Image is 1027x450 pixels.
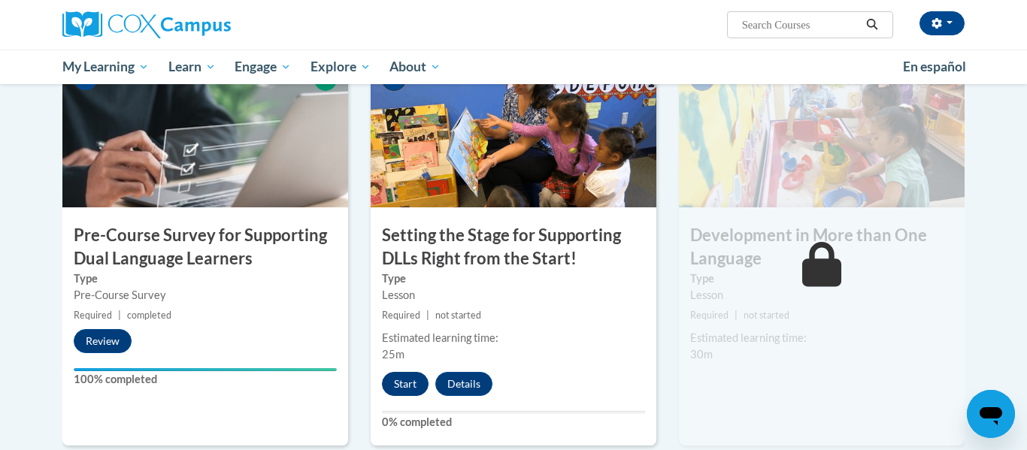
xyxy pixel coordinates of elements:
[679,57,965,207] img: Course Image
[311,58,371,76] span: Explore
[435,310,481,321] span: not started
[62,57,348,207] img: Course Image
[744,310,789,321] span: not started
[967,390,1015,438] iframe: Button to launch messaging window, conversation in progress
[118,310,121,321] span: |
[690,330,953,346] div: Estimated learning time:
[53,50,159,84] a: My Learning
[690,348,713,361] span: 30m
[903,59,966,74] span: En español
[690,310,729,321] span: Required
[371,224,656,270] h3: Setting the Stage for Supporting DLLs Right from the Start!
[62,58,149,76] span: My Learning
[235,58,291,76] span: Engage
[168,58,216,76] span: Learn
[40,50,987,84] div: Main menu
[690,270,953,287] label: Type
[74,310,112,321] span: Required
[380,50,451,84] a: About
[62,11,231,38] img: Cox Campus
[382,310,420,321] span: Required
[690,287,953,304] div: Lesson
[159,50,226,84] a: Learn
[382,330,645,346] div: Estimated learning time:
[382,414,645,430] label: 0% completed
[225,50,301,84] a: Engage
[893,51,976,83] a: En español
[127,310,171,321] span: completed
[389,58,441,76] span: About
[382,287,645,304] div: Lesson
[435,372,492,396] button: Details
[371,57,656,207] img: Course Image
[74,329,132,353] button: Review
[735,310,738,321] span: |
[74,270,337,287] label: Type
[74,371,337,388] label: 100% completed
[301,50,380,84] a: Explore
[382,348,404,361] span: 25m
[382,372,429,396] button: Start
[74,368,337,371] div: Your progress
[74,287,337,304] div: Pre-Course Survey
[919,11,965,35] button: Account Settings
[426,310,429,321] span: |
[679,224,965,270] h3: Development in More than One Language
[741,16,861,34] input: Search Courses
[861,16,883,34] button: Search
[62,224,348,270] h3: Pre-Course Survey for Supporting Dual Language Learners
[62,11,348,38] a: Cox Campus
[382,270,645,287] label: Type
